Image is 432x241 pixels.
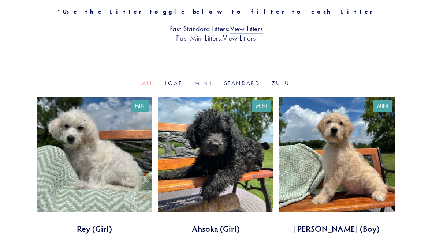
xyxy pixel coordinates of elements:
[223,34,256,43] a: View Litters
[194,80,212,87] a: Mini
[57,8,375,15] strong: *Use the Litter toggle below to filter to each Litter
[37,24,395,43] h3: Past Standard Litters: Past Mini Litters:
[230,24,263,34] a: View Litters
[224,80,260,87] a: Standard
[165,80,183,87] a: Loaf
[142,80,153,87] a: All
[272,80,290,87] a: Zulu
